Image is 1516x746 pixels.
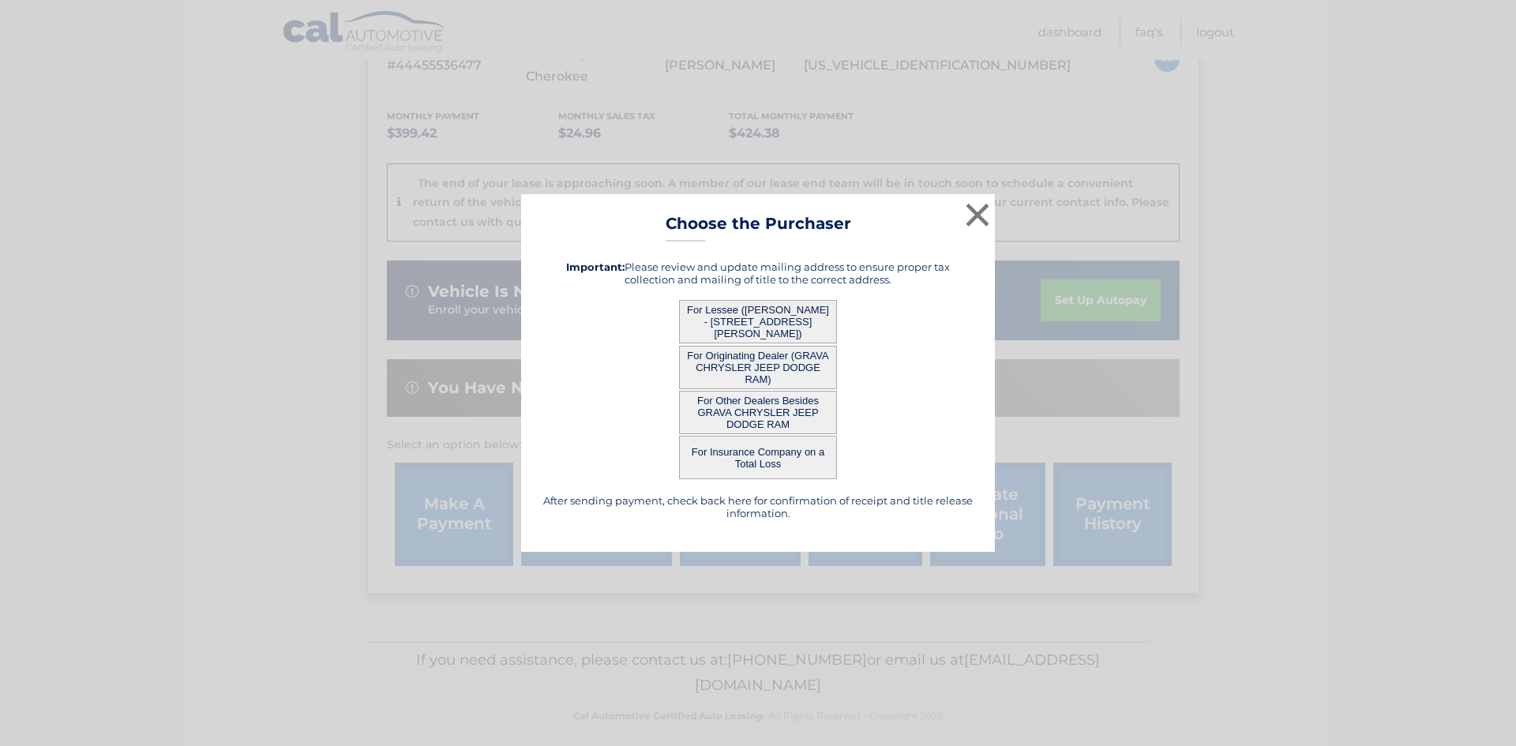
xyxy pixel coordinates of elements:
[962,199,993,231] button: ×
[541,261,975,286] h5: Please review and update mailing address to ensure proper tax collection and mailing of title to ...
[679,300,837,343] button: For Lessee ([PERSON_NAME] - [STREET_ADDRESS][PERSON_NAME])
[679,391,837,434] button: For Other Dealers Besides GRAVA CHRYSLER JEEP DODGE RAM
[566,261,625,273] strong: Important:
[541,494,975,519] h5: After sending payment, check back here for confirmation of receipt and title release information.
[666,214,851,242] h3: Choose the Purchaser
[679,436,837,479] button: For Insurance Company on a Total Loss
[679,346,837,389] button: For Originating Dealer (GRAVA CHRYSLER JEEP DODGE RAM)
